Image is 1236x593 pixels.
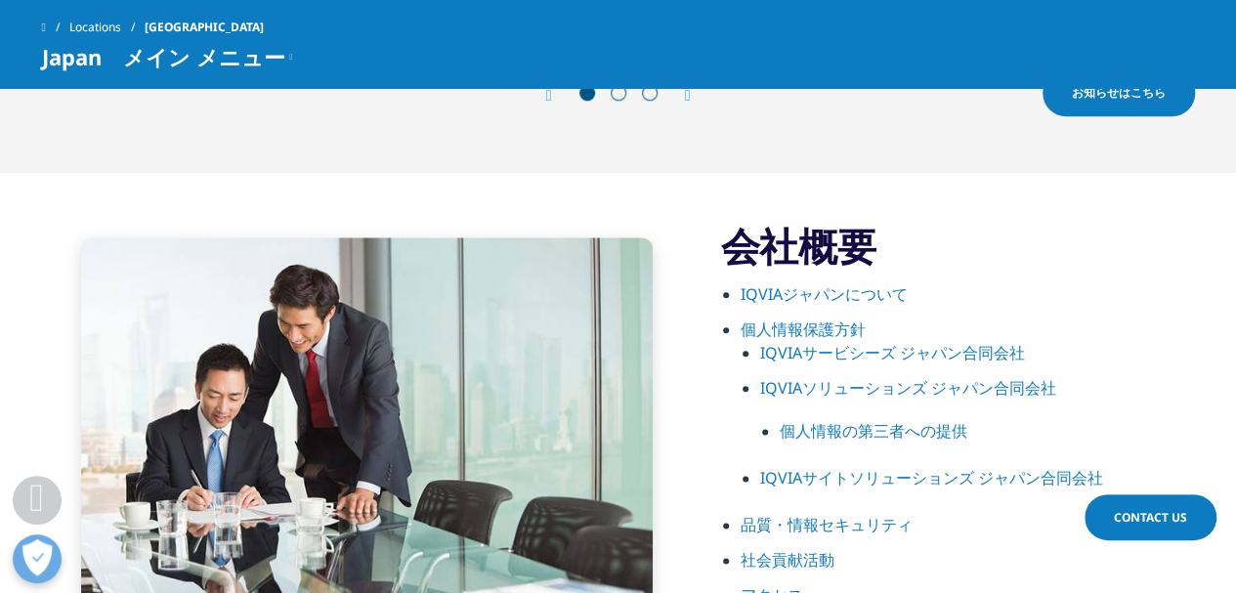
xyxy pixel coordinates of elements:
div: Previous slide [546,86,572,105]
span: Japan メイン メニュー [42,45,285,68]
a: 社会貢献活動 [741,549,834,571]
button: 優先設定センターを開く [13,534,62,583]
a: IQVIAサービシーズ ジャパン合同会社 [760,342,1025,363]
a: 品質・情報セキュリティ [741,514,913,535]
a: 個人情報保護方針 [741,318,866,340]
a: IQVIAソリューションズ ジャパン合同会社 [760,377,1056,399]
a: 個人情報の第三者への提供 [780,420,967,442]
a: IQVIAジャパンについて [741,283,908,305]
span: Contact Us [1114,509,1187,526]
div: Next slide [665,86,691,105]
a: Locations [69,10,145,45]
span: お知らせはこちら [1072,84,1166,102]
a: IQVIAサイトソリューションズ ジャパン合同会社 [760,467,1103,488]
a: お知らせはこちら [1043,69,1195,116]
span: [GEOGRAPHIC_DATA] [145,10,264,45]
h3: 会社概要 [721,222,1195,271]
a: Contact Us [1085,494,1216,540]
